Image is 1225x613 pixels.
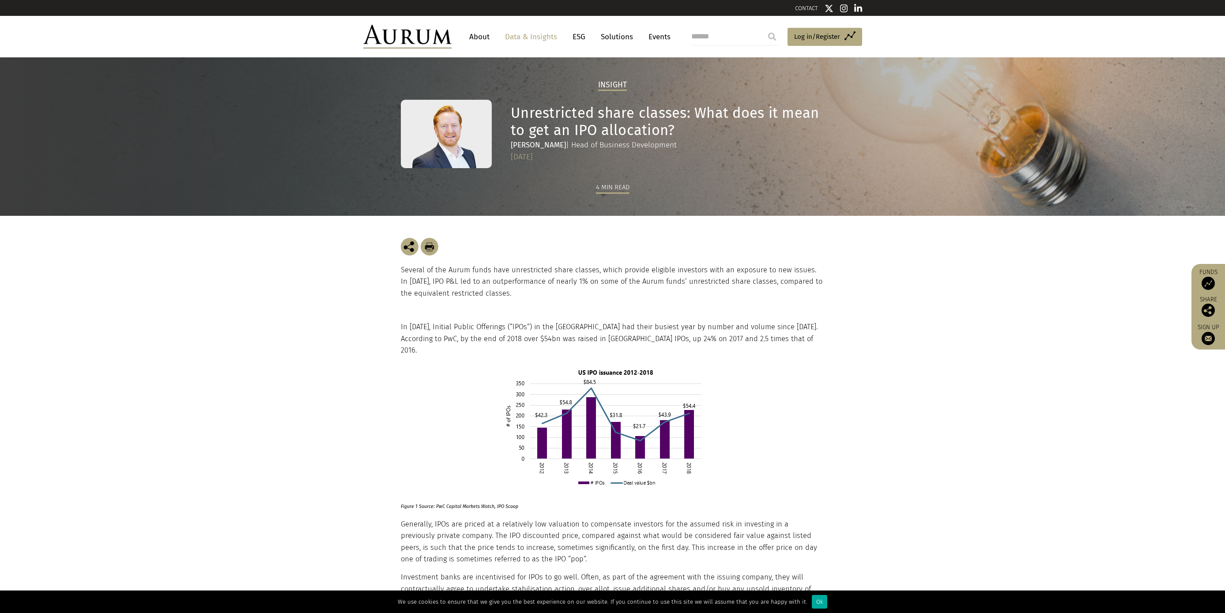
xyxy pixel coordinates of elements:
a: Funds [1196,268,1221,290]
strong: Figure 1 Source: PwC Capital Markets Watch, IPO Scoop [401,504,518,509]
div: | Head of Business Development [511,139,822,151]
p: Generally, IPOs are priced at a relatively low valuation to compensate investors for the assumed ... [401,519,822,565]
img: Access Funds [1202,277,1215,290]
img: Linkedin icon [854,4,862,13]
a: CONTACT [795,5,818,11]
p: Investment banks are incentivised for IPOs to go well. Often, as part of the agreement with the i... [401,572,822,606]
a: Data & Insights [501,29,562,45]
div: Share [1196,297,1221,317]
img: Aurum [363,25,452,49]
a: Log in/Register [788,28,862,46]
a: Sign up [1196,323,1221,345]
h2: Insight [598,80,627,91]
a: About [465,29,494,45]
img: Twitter icon [825,4,833,13]
strong: [PERSON_NAME] [511,140,566,150]
a: Events [644,29,671,45]
h1: Unrestricted share classes: What does it mean to get an IPO allocation? [511,105,822,139]
img: Download Article [421,238,438,256]
img: Share this post [401,238,418,256]
p: Several of the Aurum funds have unrestricted share classes, which provide eligible investors with... [401,264,825,299]
span: In [DATE], Initial Public Offerings (“IPOs”) in the [GEOGRAPHIC_DATA] had their busiest year by n... [401,323,818,354]
input: Submit [763,28,781,45]
img: Instagram icon [840,4,848,13]
img: Share this post [1202,304,1215,317]
div: 4 min read [596,182,629,194]
a: Solutions [596,29,637,45]
span: Log in/Register [794,31,840,42]
img: Sign up to our newsletter [1202,332,1215,345]
div: Ok [812,595,827,609]
a: ESG [568,29,590,45]
div: [DATE] [511,151,822,163]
